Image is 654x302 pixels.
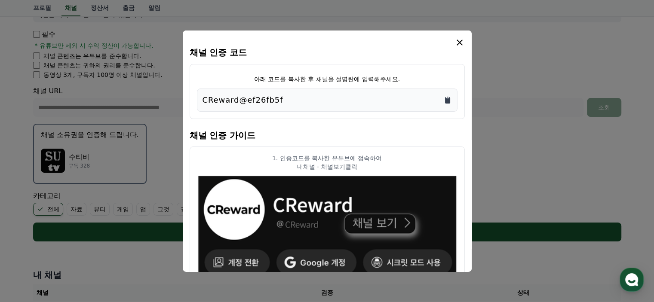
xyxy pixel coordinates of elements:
font: 1. 인증코드를 복사한 유튜브에 접속하여 [272,154,382,161]
span: 설정 [133,244,143,250]
a: 홈 [3,231,57,252]
div: 모달 [183,30,472,271]
font: CReward@ef26fb5f [203,95,283,104]
span: 홈 [27,244,32,250]
a: 설정 [111,231,165,252]
font: 채널 인증 가이드 [190,130,256,140]
a: 대화 [57,231,111,252]
button: 클립보드에 복사 [443,95,452,104]
font: 내채널 - 채널보기클릭 [297,163,357,170]
img: 채널 등록 가이드 [197,174,457,281]
span: 대화 [79,244,89,251]
font: 채널 인증 코드 [190,47,247,57]
div: 클립보드에 복사 [203,94,452,106]
font: 아래 코드를 복사한 후 채널을 설명란에 입력해주세요. [254,75,400,82]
